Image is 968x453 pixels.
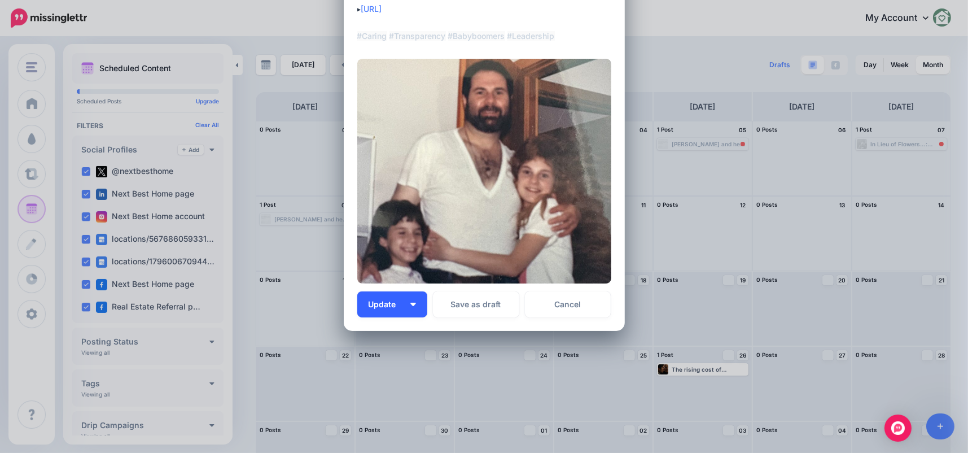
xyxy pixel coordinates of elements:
button: Save as draft [433,291,519,317]
a: Cancel [525,291,611,317]
div: Open Intercom Messenger [884,415,912,442]
img: arrow-down-white.png [410,303,416,306]
span: Update [369,300,405,308]
img: f88b79be76c7d9ced49ce358af7ecdb6.jpg [357,59,611,284]
button: Update [357,291,427,317]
